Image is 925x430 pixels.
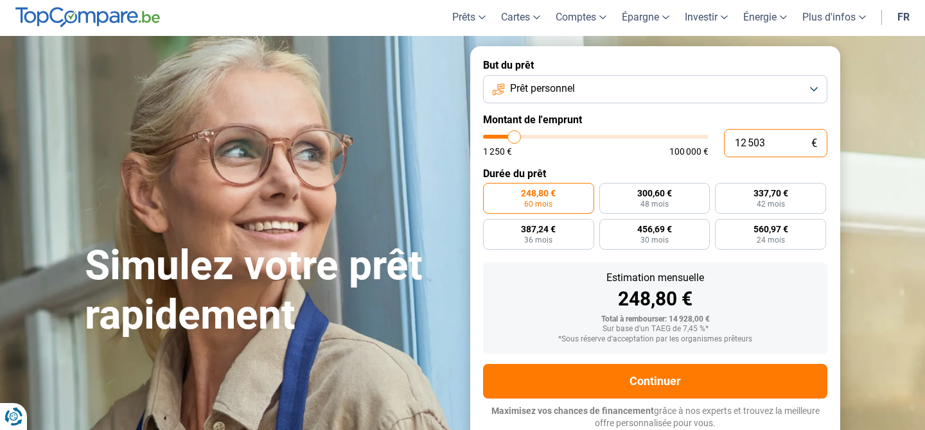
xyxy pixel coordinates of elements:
[637,189,672,198] span: 300,60 €
[757,200,785,208] span: 42 mois
[483,364,827,399] button: Continuer
[491,406,654,416] span: Maximisez vos chances de financement
[15,7,160,28] img: TopCompare
[753,189,788,198] span: 337,70 €
[521,189,556,198] span: 248,80 €
[640,236,669,244] span: 30 mois
[640,200,669,208] span: 48 mois
[493,289,817,309] div: 248,80 €
[493,325,817,334] div: Sur base d'un TAEG de 7,45 %*
[493,273,817,283] div: Estimation mensuelle
[521,225,556,234] span: 387,24 €
[757,236,785,244] span: 24 mois
[811,138,817,149] span: €
[510,82,575,96] span: Prêt personnel
[524,236,552,244] span: 36 mois
[493,335,817,344] div: *Sous réserve d'acceptation par les organismes prêteurs
[483,147,512,156] span: 1 250 €
[637,225,672,234] span: 456,69 €
[753,225,788,234] span: 560,97 €
[493,315,817,324] div: Total à rembourser: 14 928,00 €
[669,147,709,156] span: 100 000 €
[85,241,455,340] h1: Simulez votre prêt rapidement
[483,75,827,103] button: Prêt personnel
[483,114,827,126] label: Montant de l'emprunt
[483,405,827,430] p: grâce à nos experts et trouvez la meilleure offre personnalisée pour vous.
[524,200,552,208] span: 60 mois
[483,59,827,71] label: But du prêt
[483,168,827,180] label: Durée du prêt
